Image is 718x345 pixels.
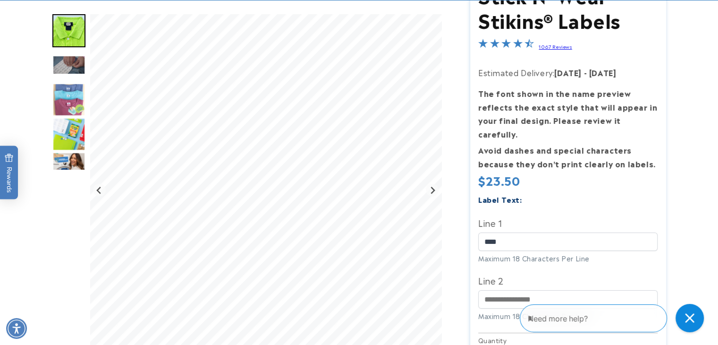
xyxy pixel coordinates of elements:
div: Maximum 18 Characters Per Line [478,253,658,263]
div: Go to slide 3 [52,49,85,82]
span: $23.50 [478,172,520,189]
button: Previous slide [93,184,106,197]
img: Stick N' Wear® Labels - Label Land [52,152,85,185]
span: Rewards [5,154,14,193]
legend: Quantity [478,336,507,345]
div: Go to slide 5 [52,118,85,151]
button: Next slide [426,184,439,197]
div: Accessibility Menu [6,318,27,339]
div: Go to slide 6 [52,152,85,185]
iframe: Gorgias Floating Chat [520,301,709,336]
label: Line 1 [478,215,658,230]
div: Go to slide 2 [52,14,85,47]
img: Stick N' Wear® Labels - Label Land [52,118,85,151]
strong: [DATE] [589,67,617,78]
strong: - [584,67,587,78]
a: 1067 Reviews - open in a new tab [539,43,572,50]
img: null [52,55,85,75]
img: Stick N' Wear® Labels - Label Land [52,83,85,116]
div: Maximum 18 Characters Per Line [478,311,658,321]
label: Line 2 [478,273,658,288]
strong: Avoid dashes and special characters because they don’t print clearly on labels. [478,144,656,169]
div: Go to slide 4 [52,83,85,116]
img: Stick N' Wear® Labels - Label Land [52,14,85,47]
strong: The font shown in the name preview reflects the exact style that will appear in your final design... [478,87,657,139]
p: Estimated Delivery: [478,66,658,79]
iframe: Sign Up via Text for Offers [8,269,119,298]
label: Label Text: [478,194,522,205]
strong: [DATE] [554,67,582,78]
span: 4.7-star overall rating [478,40,534,51]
